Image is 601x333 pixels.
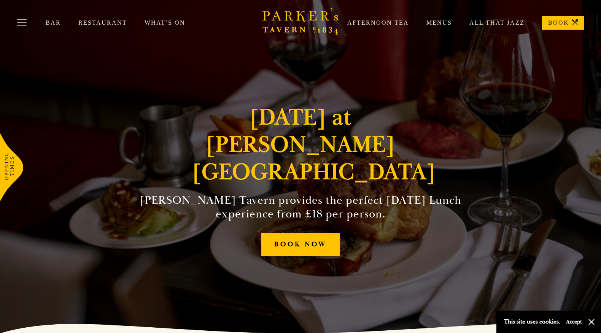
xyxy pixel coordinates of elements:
[566,318,582,325] button: Accept
[127,193,474,221] h2: [PERSON_NAME] Tavern provides the perfect [DATE] Lunch experience from £18 per person.
[588,318,595,326] button: Close and accept
[504,316,560,327] p: This site uses cookies.
[192,104,409,186] h1: [DATE] at [PERSON_NAME][GEOGRAPHIC_DATA]
[261,233,340,256] a: BOOK NOW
